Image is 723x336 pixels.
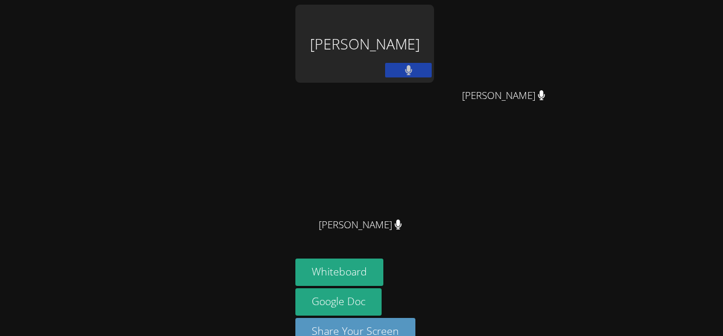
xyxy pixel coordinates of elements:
[295,5,434,83] div: [PERSON_NAME]
[295,288,382,316] a: Google Doc
[295,259,383,286] button: Whiteboard
[319,217,402,234] span: [PERSON_NAME]
[462,87,545,104] span: [PERSON_NAME]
